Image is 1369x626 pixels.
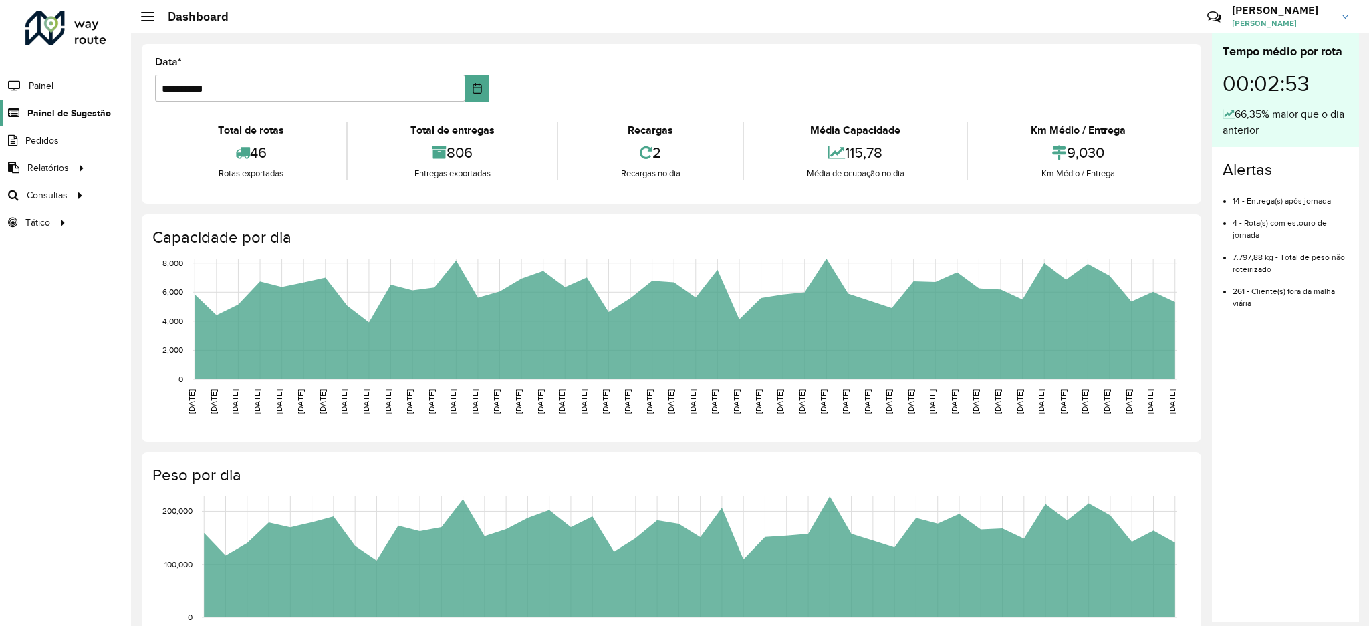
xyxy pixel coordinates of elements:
text: [DATE] [971,389,980,414]
div: 2 [562,138,739,167]
div: 115,78 [747,138,963,167]
text: [DATE] [1037,389,1045,414]
div: 9,030 [971,138,1185,167]
text: [DATE] [623,389,632,414]
text: 100,000 [164,560,193,569]
text: [DATE] [1102,389,1111,414]
text: [DATE] [1059,389,1068,414]
button: Choose Date [465,75,489,102]
label: Data [155,54,182,70]
text: [DATE] [1124,389,1133,414]
text: [DATE] [536,389,545,414]
text: [DATE] [340,389,348,414]
text: [DATE] [1168,389,1176,414]
div: Rotas exportadas [158,167,343,180]
h4: Capacidade por dia [152,228,1188,247]
text: [DATE] [580,389,588,414]
li: 4 - Rota(s) com estouro de jornada [1233,207,1348,241]
div: 66,35% maior que o dia anterior [1223,106,1348,138]
div: 806 [351,138,553,167]
text: [DATE] [384,389,392,414]
span: Relatórios [27,161,69,175]
text: [DATE] [775,389,784,414]
text: 8,000 [162,259,183,267]
text: 200,000 [162,507,193,516]
div: Km Médio / Entrega [971,122,1185,138]
div: Total de rotas [158,122,343,138]
text: [DATE] [1080,389,1089,414]
text: [DATE] [754,389,763,414]
div: 00:02:53 [1223,61,1348,106]
li: 7.797,88 kg - Total de peso não roteirizado [1233,241,1348,275]
div: 46 [158,138,343,167]
span: Painel de Sugestão [27,106,111,120]
text: [DATE] [253,389,261,414]
text: [DATE] [841,389,850,414]
span: Pedidos [25,134,59,148]
text: [DATE] [449,389,457,414]
text: 4,000 [162,317,183,325]
div: Média de ocupação no dia [747,167,963,180]
h4: Peso por dia [152,466,1188,485]
text: [DATE] [797,389,806,414]
text: [DATE] [471,389,479,414]
text: [DATE] [318,389,327,414]
text: [DATE] [906,389,915,414]
span: Tático [25,216,50,230]
text: 6,000 [162,287,183,296]
text: [DATE] [732,389,741,414]
text: 2,000 [162,346,183,355]
span: [PERSON_NAME] [1232,17,1332,29]
text: [DATE] [950,389,959,414]
text: [DATE] [209,389,218,414]
li: 14 - Entrega(s) após jornada [1233,185,1348,207]
div: Total de entregas [351,122,553,138]
h4: Alertas [1223,160,1348,180]
text: [DATE] [666,389,675,414]
text: 0 [178,375,183,383]
text: [DATE] [275,389,283,414]
h3: [PERSON_NAME] [1232,4,1332,17]
text: [DATE] [231,389,239,414]
text: [DATE] [1146,389,1154,414]
text: [DATE] [1015,389,1024,414]
text: 0 [188,613,193,621]
text: [DATE] [405,389,414,414]
li: 261 - Cliente(s) fora da malha viária [1233,275,1348,309]
div: Média Capacidade [747,122,963,138]
text: [DATE] [514,389,523,414]
text: [DATE] [492,389,501,414]
div: Entregas exportadas [351,167,553,180]
text: [DATE] [427,389,436,414]
h2: Dashboard [154,9,229,24]
text: [DATE] [645,389,654,414]
text: [DATE] [601,389,610,414]
text: [DATE] [863,389,872,414]
text: [DATE] [710,389,719,414]
text: [DATE] [187,389,196,414]
div: Recargas no dia [562,167,739,180]
a: Contato Rápido [1200,3,1229,31]
span: Painel [29,79,53,93]
text: [DATE] [819,389,828,414]
text: [DATE] [689,389,697,414]
text: [DATE] [557,389,566,414]
text: [DATE] [928,389,937,414]
div: Tempo médio por rota [1223,43,1348,61]
div: Recargas [562,122,739,138]
div: Km Médio / Entrega [971,167,1185,180]
text: [DATE] [296,389,305,414]
span: Consultas [27,188,68,202]
text: [DATE] [993,389,1002,414]
text: [DATE] [884,389,893,414]
text: [DATE] [362,389,370,414]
